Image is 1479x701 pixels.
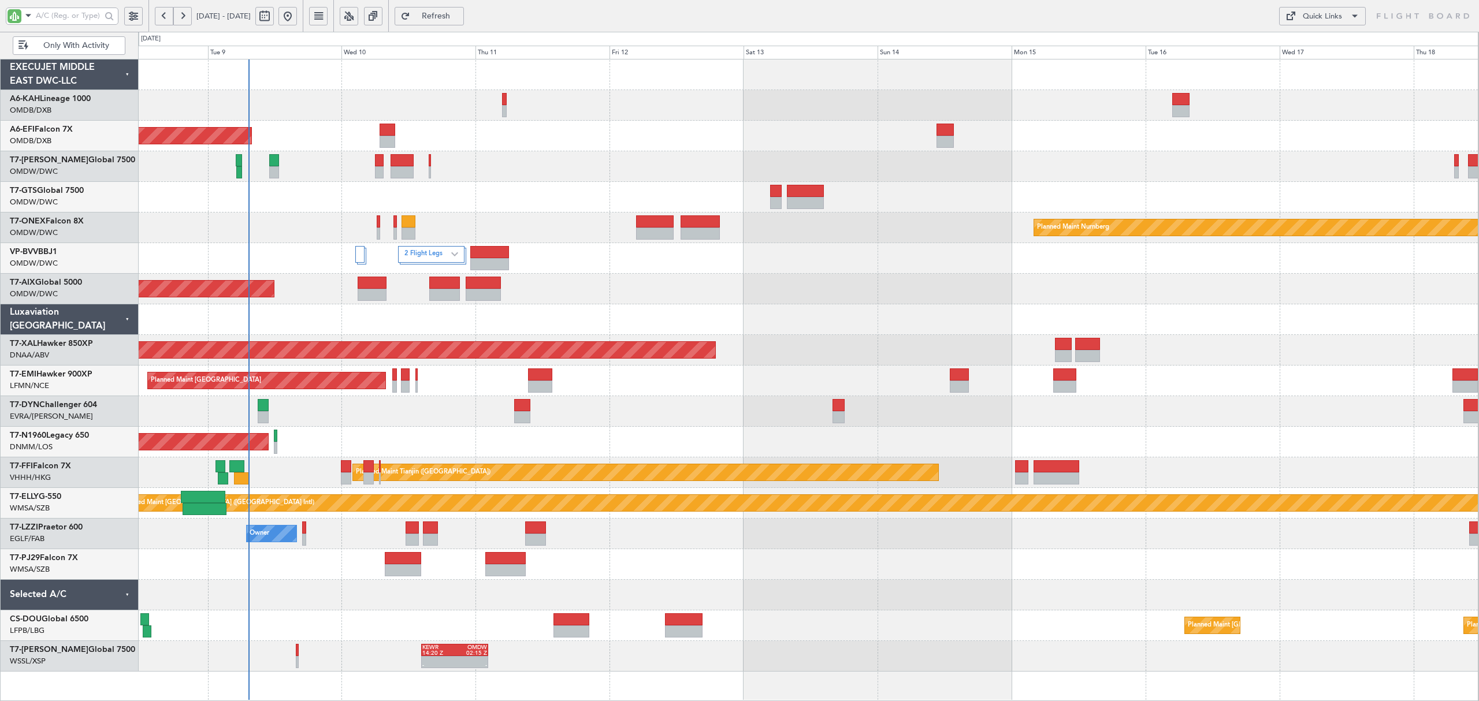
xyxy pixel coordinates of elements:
span: T7-[PERSON_NAME] [10,646,88,654]
div: Planned Maint Tianjin ([GEOGRAPHIC_DATA]) [356,464,490,481]
span: T7-GTS [10,187,37,195]
div: 14:20 Z [422,650,455,656]
span: T7-PJ29 [10,554,40,562]
label: 2 Flight Legs [404,249,451,259]
span: [DATE] - [DATE] [196,11,251,21]
span: T7-[PERSON_NAME] [10,156,88,164]
a: WMSA/SZB [10,503,50,513]
div: KEWR [422,644,455,650]
a: T7-LZZIPraetor 600 [10,523,83,531]
a: EVRA/[PERSON_NAME] [10,411,93,422]
a: WMSA/SZB [10,564,50,575]
div: Fri 12 [610,46,744,59]
div: Planned Maint [GEOGRAPHIC_DATA] ([GEOGRAPHIC_DATA]) [1188,617,1370,634]
a: T7-N1960Legacy 650 [10,431,89,439]
span: T7-XAL [10,340,37,348]
a: T7-[PERSON_NAME]Global 7500 [10,156,135,164]
button: Refresh [395,7,464,25]
div: Quick Links [1303,11,1342,23]
div: Sat 13 [744,46,878,59]
a: T7-GTSGlobal 7500 [10,187,84,195]
span: T7-N1960 [10,431,46,439]
a: EGLF/FAB [10,534,44,544]
a: T7-PJ29Falcon 7X [10,554,78,562]
a: T7-XALHawker 850XP [10,340,93,348]
div: Mon 8 [74,46,208,59]
a: OMDW/DWC [10,258,58,269]
div: Planned Maint [GEOGRAPHIC_DATA] [151,372,261,389]
span: T7-LZZI [10,523,38,531]
div: Planned Maint Nurnberg [1037,219,1109,236]
div: Sun 14 [878,46,1012,59]
a: T7-DYNChallenger 604 [10,401,97,409]
img: arrow-gray.svg [451,252,458,256]
a: OMDW/DWC [10,197,58,207]
span: T7-DYN [10,401,39,409]
a: T7-ELLYG-550 [10,493,61,501]
div: [DATE] [141,34,161,44]
a: VP-BVVBBJ1 [10,248,57,256]
a: T7-EMIHawker 900XP [10,370,92,378]
div: Thu 11 [475,46,610,59]
a: WSSL/XSP [10,656,46,666]
div: Tue 16 [1146,46,1280,59]
span: T7-ELLY [10,493,39,501]
div: Wed 17 [1280,46,1414,59]
span: CS-DOU [10,615,42,623]
a: OMDW/DWC [10,228,58,238]
div: Tue 9 [208,46,342,59]
span: T7-ONEX [10,217,46,225]
a: CS-DOUGlobal 6500 [10,615,88,623]
a: T7-AIXGlobal 5000 [10,278,82,286]
a: T7-FFIFalcon 7X [10,462,71,470]
div: 02:15 Z [455,650,487,656]
button: Quick Links [1279,7,1366,25]
a: OMDB/DXB [10,136,51,146]
input: A/C (Reg. or Type) [36,7,101,24]
a: VHHH/HKG [10,472,51,483]
a: OMDB/DXB [10,105,51,115]
span: Only With Activity [31,42,121,50]
span: VP-BVV [10,248,38,256]
div: OMDW [455,644,487,650]
a: DNAA/ABV [10,350,49,360]
span: T7-EMI [10,370,36,378]
a: LFMN/NCE [10,381,49,391]
div: - [422,662,455,668]
a: DNMM/LOS [10,442,53,452]
span: A6-KAH [10,95,40,103]
a: A6-EFIFalcon 7X [10,125,73,133]
a: OMDW/DWC [10,166,58,177]
button: Only With Activity [13,36,125,55]
span: A6-EFI [10,125,35,133]
a: OMDW/DWC [10,289,58,299]
div: Wed 10 [341,46,475,59]
a: LFPB/LBG [10,625,44,636]
a: A6-KAHLineage 1000 [10,95,91,103]
span: Refresh [413,12,460,20]
div: - [455,662,487,668]
a: T7-[PERSON_NAME]Global 7500 [10,646,135,654]
span: T7-AIX [10,278,35,286]
div: Mon 15 [1012,46,1146,59]
span: T7-FFI [10,462,33,470]
div: Owner [250,525,269,542]
a: T7-ONEXFalcon 8X [10,217,84,225]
